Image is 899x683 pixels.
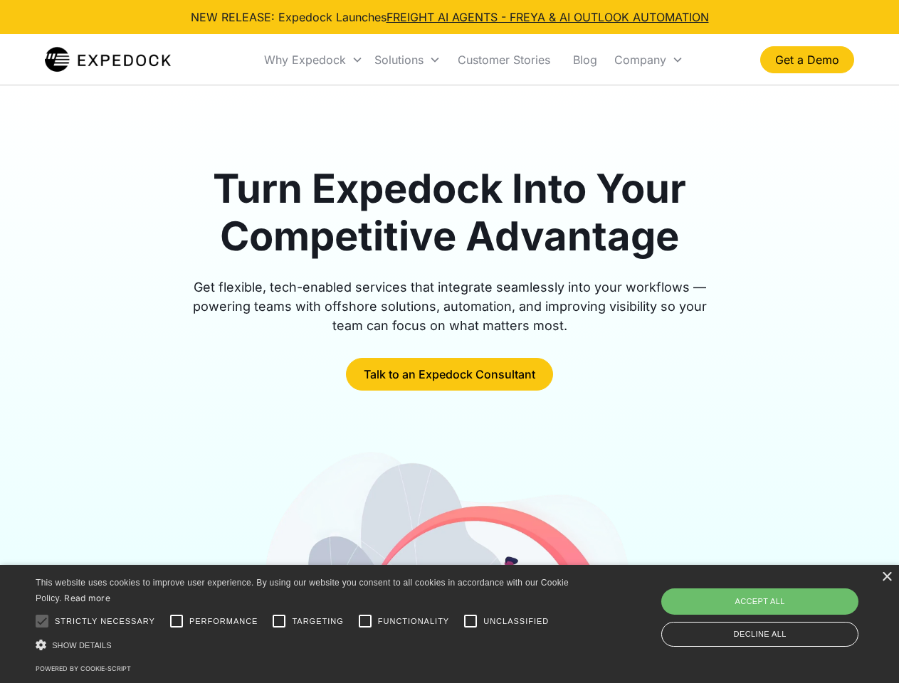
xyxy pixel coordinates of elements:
[609,36,689,84] div: Company
[258,36,369,84] div: Why Expedock
[36,578,569,604] span: This website uses cookies to improve user experience. By using our website you consent to all coo...
[52,641,112,650] span: Show details
[177,165,723,260] h1: Turn Expedock Into Your Competitive Advantage
[562,36,609,84] a: Blog
[369,36,446,84] div: Solutions
[177,277,723,335] div: Get flexible, tech-enabled services that integrate seamlessly into your workflows — powering team...
[346,358,553,391] a: Talk to an Expedock Consultant
[191,9,709,26] div: NEW RELEASE: Expedock Launches
[45,46,171,74] img: Expedock Logo
[45,46,171,74] a: home
[292,615,343,628] span: Targeting
[483,615,549,628] span: Unclassified
[55,615,155,628] span: Strictly necessary
[36,637,574,652] div: Show details
[662,529,899,683] iframe: Chat Widget
[264,53,346,67] div: Why Expedock
[36,665,131,672] a: Powered by cookie-script
[189,615,258,628] span: Performance
[446,36,562,84] a: Customer Stories
[378,615,449,628] span: Functionality
[760,46,854,73] a: Get a Demo
[64,593,110,603] a: Read more
[387,10,709,24] a: FREIGHT AI AGENTS - FREYA & AI OUTLOOK AUTOMATION
[374,53,424,67] div: Solutions
[614,53,666,67] div: Company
